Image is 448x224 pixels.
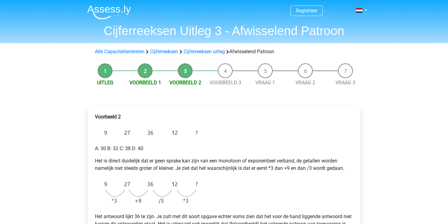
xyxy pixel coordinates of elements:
[184,49,225,54] a: Cijferreeksen uitleg
[92,48,356,55] div: Afwisselend Patroon
[95,177,201,208] img: Alternating_Example_2_2.png
[150,49,178,54] a: Cijferreeksen
[95,114,121,120] b: Voorbeeld 2
[210,80,241,86] a: Voorbeeld 3
[95,145,353,152] p: A: 30 B: 32 C: 38 D: 40
[95,126,201,140] img: Alternating_Example_2_1.png
[336,80,355,86] a: Vraag 3
[95,157,353,172] p: Het is direct duidelijk dat er geen sprake kan zijn van een monotoon of exponentieel verband, de ...
[95,49,145,54] a: Alle Capaciteitentesten
[87,5,131,19] img: Assessly
[82,23,366,38] h1: Cijferreeksen Uitleg 3 - Afwisselend Patroon
[97,80,113,86] a: Uitleg
[255,80,275,86] a: Vraag 1
[129,80,161,86] a: Voorbeeld 1
[169,80,201,86] a: Voorbeeld 2
[296,8,317,14] a: Registreer
[295,80,315,86] a: Vraag 2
